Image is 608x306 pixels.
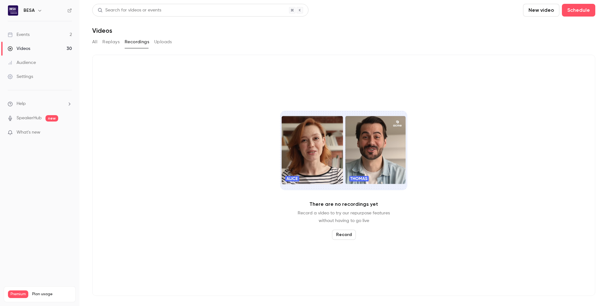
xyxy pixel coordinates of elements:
button: Replays [102,37,120,47]
button: Schedule [562,4,595,17]
div: Videos [8,45,30,52]
h6: BESA [24,7,35,14]
iframe: Noticeable Trigger [64,130,72,136]
div: Search for videos or events [98,7,161,14]
img: BESA [8,5,18,16]
button: Uploads [154,37,172,47]
p: Record a video to try our repurpose features without having to go live [298,209,390,225]
span: 37 [58,299,62,303]
div: Audience [8,59,36,66]
div: Events [8,31,30,38]
p: Videos [8,298,20,304]
span: Plan usage [32,292,72,297]
section: Videos [92,4,595,302]
a: SpeakerHub [17,115,42,122]
li: help-dropdown-opener [8,101,72,107]
span: new [45,115,58,122]
span: Help [17,101,26,107]
button: Recordings [125,37,149,47]
p: There are no recordings yet [309,200,378,208]
span: What's new [17,129,40,136]
h1: Videos [92,27,112,34]
span: Premium [8,290,28,298]
p: / 300 [58,298,72,304]
div: Settings [8,73,33,80]
button: Record [332,230,356,240]
button: New video [523,4,559,17]
button: All [92,37,97,47]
